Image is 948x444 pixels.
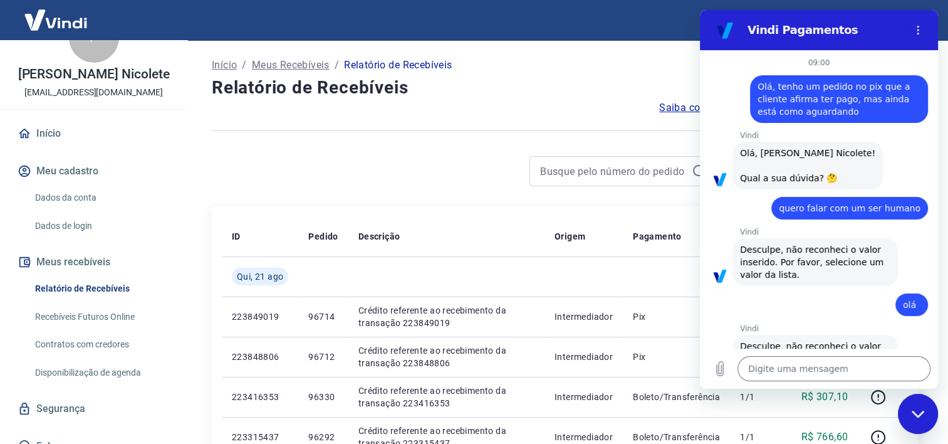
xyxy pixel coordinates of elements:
[555,391,613,403] p: Intermediador
[15,395,172,423] a: Segurança
[18,68,170,81] p: [PERSON_NAME] Nicolete
[232,431,288,443] p: 223315437
[308,431,338,443] p: 96292
[308,310,338,323] p: 96714
[212,58,237,73] a: Início
[633,230,682,243] p: Pagamento
[358,344,534,369] p: Crédito referente ao recebimento da transação 223848806
[30,332,172,357] a: Contratos com credores
[308,351,338,363] p: 96712
[15,248,172,276] button: Meus recebíveis
[308,230,338,243] p: Pedido
[633,351,720,363] p: Pix
[659,100,918,115] a: Saiba como funciona a programação dos recebimentos
[30,304,172,330] a: Recebíveis Futuros Online
[888,9,933,32] button: Sair
[700,10,938,389] iframe: Janela de mensagens
[30,360,172,386] a: Disponibilização de agenda
[555,230,585,243] p: Origem
[344,58,452,73] p: Relatório de Recebíveis
[15,1,96,39] img: Vindi
[633,391,720,403] p: Boleto/Transferência
[15,157,172,185] button: Meu cadastro
[555,351,613,363] p: Intermediador
[232,230,241,243] p: ID
[242,58,246,73] p: /
[30,213,172,239] a: Dados de login
[335,58,339,73] p: /
[740,431,777,443] p: 1/1
[358,230,400,243] p: Descrição
[232,310,288,323] p: 223849019
[15,120,172,147] a: Início
[801,389,848,404] p: R$ 307,10
[555,310,613,323] p: Intermediador
[30,276,172,302] a: Relatório de Recebíveis
[633,310,720,323] p: Pix
[232,391,288,403] p: 223416353
[740,391,777,403] p: 1/1
[358,384,534,410] p: Crédito referente ao recebimento da transação 223416353
[308,391,338,403] p: 96330
[252,58,330,73] a: Meus Recebíveis
[898,394,938,434] iframe: Botão para abrir a janela de mensagens, conversa em andamento
[232,351,288,363] p: 223848806
[540,162,687,181] input: Busque pelo número do pedido
[633,431,720,443] p: Boleto/Transferência
[237,270,283,283] span: Qui, 21 ago
[24,86,163,99] p: [EMAIL_ADDRESS][DOMAIN_NAME]
[555,431,613,443] p: Intermediador
[358,304,534,329] p: Crédito referente ao recebimento da transação 223849019
[212,75,918,100] h4: Relatório de Recebíveis
[30,185,172,211] a: Dados da conta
